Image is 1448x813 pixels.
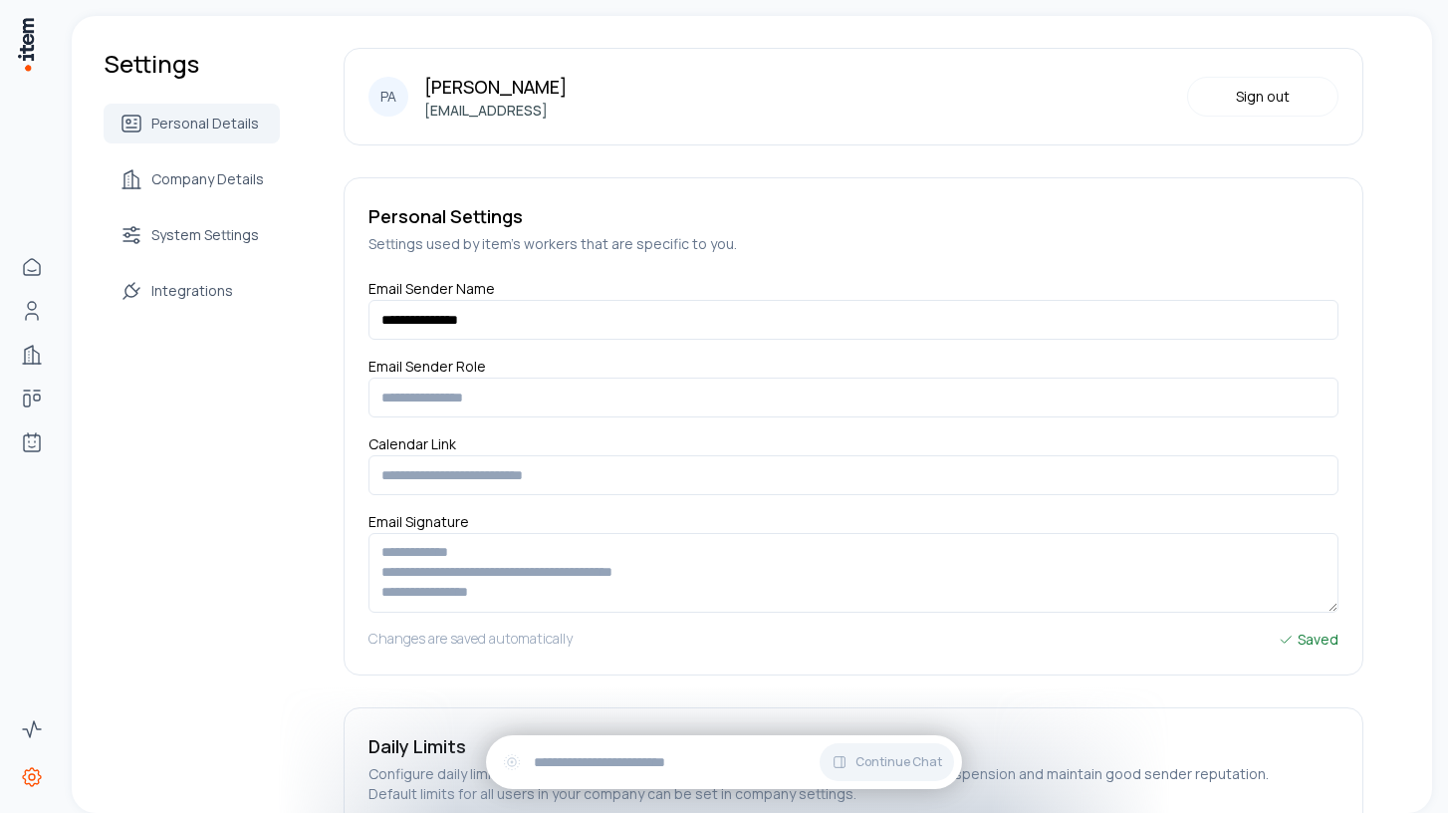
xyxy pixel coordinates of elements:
p: [PERSON_NAME] [424,73,567,101]
a: People [12,291,52,331]
a: Settings [12,757,52,797]
span: Integrations [151,281,233,301]
a: Agents [12,422,52,462]
a: Companies [12,335,52,375]
label: Email Sender Role [368,357,486,384]
a: Deals [12,379,52,418]
a: Personal Details [104,104,280,143]
div: Saved [1278,629,1338,651]
span: Continue Chat [855,754,942,770]
label: Email Signature [368,512,469,539]
span: System Settings [151,225,259,245]
h1: Settings [104,48,280,80]
span: Personal Details [151,114,259,134]
label: Calendar Link [368,434,456,461]
span: Company Details [151,169,264,189]
div: Continue Chat [486,735,962,789]
a: Integrations [104,271,280,311]
label: Email Sender Name [368,279,495,306]
a: Activity [12,709,52,749]
a: System Settings [104,215,280,255]
h5: Configure daily limits for outbound actions. These limits exist to help prevent account suspensio... [368,764,1338,804]
button: Continue Chat [820,743,954,781]
img: Item Brain Logo [16,16,36,73]
h5: Personal Settings [368,202,1338,230]
div: PA [368,77,408,117]
h5: Daily Limits [368,732,1338,760]
a: Home [12,247,52,287]
h5: Settings used by item's workers that are specific to you. [368,234,1338,254]
p: [EMAIL_ADDRESS] [424,101,567,121]
a: Company Details [104,159,280,199]
button: Sign out [1187,77,1338,117]
h5: Changes are saved automatically [368,629,573,651]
